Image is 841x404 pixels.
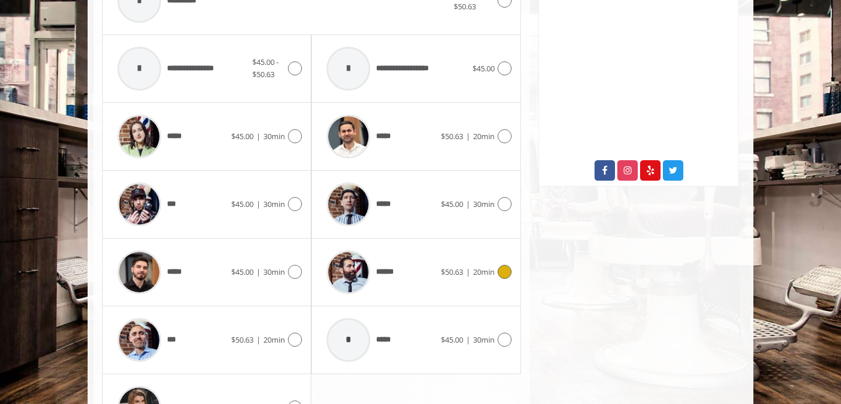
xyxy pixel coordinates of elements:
[473,334,495,345] span: 30min
[441,267,463,277] span: $50.63
[256,199,260,209] span: |
[441,199,463,209] span: $45.00
[256,131,260,141] span: |
[466,131,470,141] span: |
[231,131,253,141] span: $45.00
[466,267,470,277] span: |
[252,57,279,80] span: $45.00 - $50.63
[231,199,253,209] span: $45.00
[441,334,463,345] span: $45.00
[256,334,260,345] span: |
[231,334,253,345] span: $50.63
[263,199,285,209] span: 30min
[231,267,253,277] span: $45.00
[263,131,285,141] span: 30min
[473,131,495,141] span: 20min
[473,267,495,277] span: 20min
[263,334,285,345] span: 20min
[466,334,470,345] span: |
[263,267,285,277] span: 30min
[466,199,470,209] span: |
[441,131,463,141] span: $50.63
[473,199,495,209] span: 30min
[256,267,260,277] span: |
[472,63,495,74] span: $45.00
